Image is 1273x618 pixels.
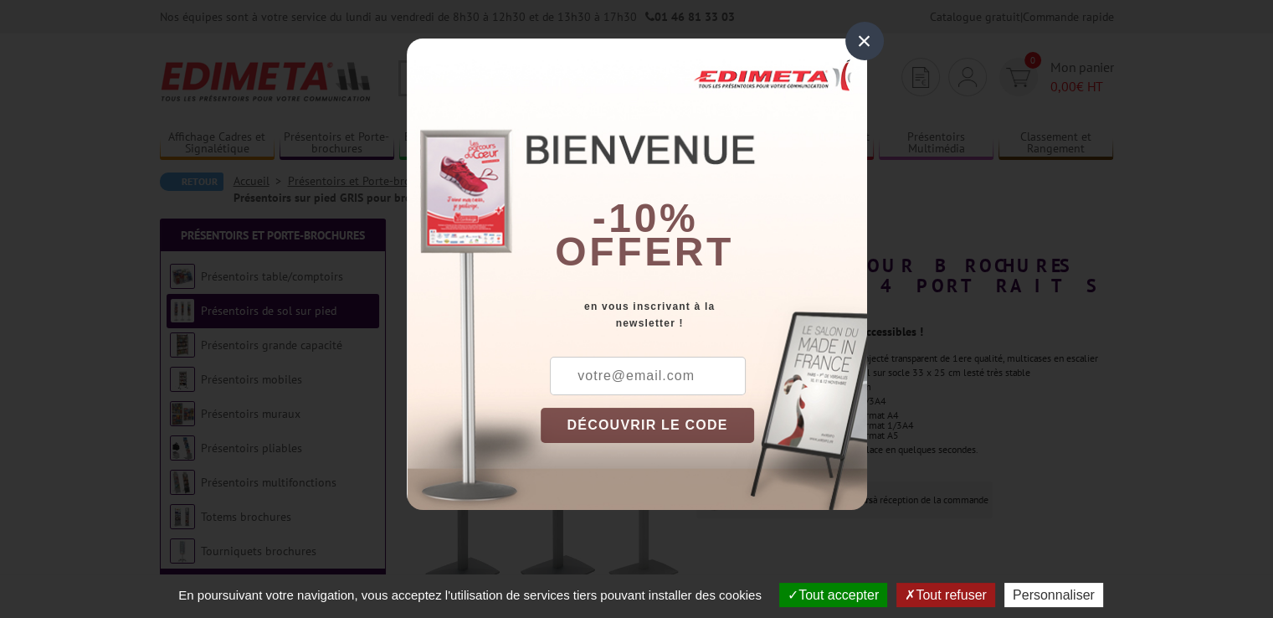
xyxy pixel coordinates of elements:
div: en vous inscrivant à la newsletter ! [541,298,867,332]
button: Tout accepter [779,583,887,607]
button: Tout refuser [896,583,994,607]
button: DÉCOUVRIR LE CODE [541,408,755,443]
font: offert [555,229,734,274]
button: Personnaliser (fenêtre modale) [1004,583,1103,607]
span: En poursuivant votre navigation, vous acceptez l'utilisation de services tiers pouvant installer ... [170,588,770,602]
div: × [845,22,884,60]
input: votre@email.com [550,357,746,395]
b: -10% [593,196,698,240]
